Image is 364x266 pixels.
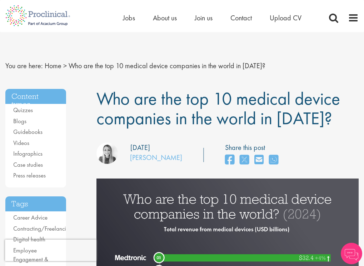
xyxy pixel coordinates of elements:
a: About us [153,13,177,22]
a: Quizzes [13,106,33,114]
a: Join us [195,13,213,22]
span: > [63,61,67,70]
a: Career Advice [13,214,48,221]
a: Digital health [13,235,45,243]
a: share on facebook [225,152,234,168]
span: Who are the top 10 medical device companies in the world in [DATE]? [69,61,265,70]
img: Hannah Burke [96,142,118,164]
iframe: reCAPTCHA [5,240,96,261]
img: Chatbot [341,243,362,264]
a: Videos [13,139,29,147]
a: Case studies [13,161,43,169]
h3: Content types [5,89,66,104]
a: [PERSON_NAME] [130,153,182,162]
a: share on twitter [240,152,249,168]
a: Contracting/Freelancing [13,225,72,232]
a: Upload CV [270,13,301,22]
h3: Tags [5,196,66,212]
a: Contact [230,13,252,22]
a: Jobs [123,13,135,22]
a: Infographics [13,150,43,157]
a: share on email [254,152,264,168]
label: Share this post [225,142,282,153]
a: Press releases [13,171,46,179]
a: breadcrumb link [45,61,61,70]
span: Who are the top 10 medical device companies in the world in [DATE]? [96,87,340,130]
a: share on whats app [269,152,278,168]
div: [DATE] [130,142,150,153]
span: You are here: [5,61,43,70]
a: Guidebooks [13,128,43,136]
a: Blogs [13,117,26,125]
